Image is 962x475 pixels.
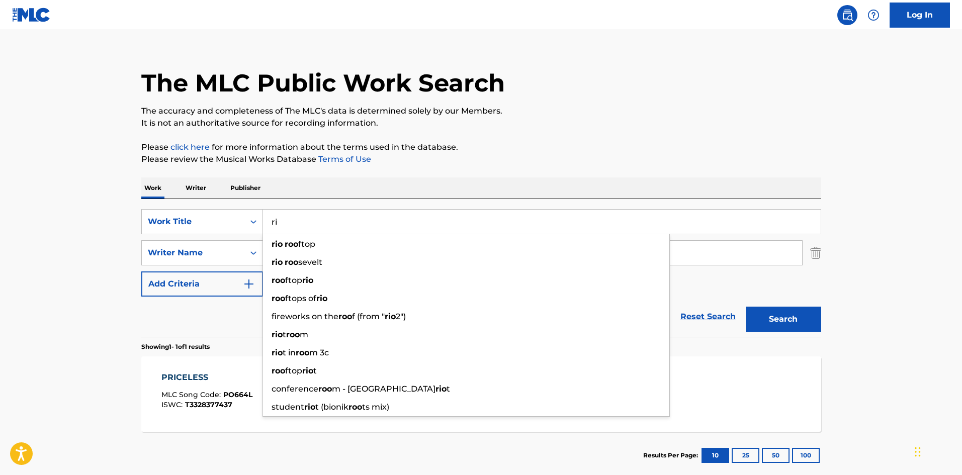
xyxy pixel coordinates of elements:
[272,275,285,285] strong: roo
[313,366,317,375] span: t
[141,68,505,98] h1: The MLC Public Work Search
[272,384,318,394] span: conference
[309,348,329,357] span: m 3c
[148,247,238,259] div: Writer Name
[296,348,309,357] strong: roo
[746,307,821,332] button: Search
[675,306,741,328] a: Reset Search
[298,239,315,249] span: ftop
[285,275,302,285] span: ftop
[161,390,223,399] span: MLC Song Code :
[283,348,296,357] span: t in
[283,330,286,339] span: t
[867,9,880,21] img: help
[141,117,821,129] p: It is not an authoritative source for recording information.
[272,366,285,375] strong: roo
[141,271,263,297] button: Add Criteria
[286,330,300,339] strong: roo
[837,5,857,25] a: Public Search
[318,384,332,394] strong: roo
[762,448,790,463] button: 50
[912,427,962,475] div: Chat-Widget
[285,294,316,303] span: ftops of
[272,330,283,339] strong: rio
[272,294,285,303] strong: roo
[304,402,315,412] strong: rio
[272,239,283,249] strong: rio
[643,451,701,460] p: Results Per Page:
[915,437,921,467] div: Ziehen
[141,105,821,117] p: The accuracy and completeness of The MLC's data is determined solely by our Members.
[316,154,371,164] a: Terms of Use
[285,239,298,249] strong: roo
[272,257,283,267] strong: rio
[396,312,406,321] span: 2")
[170,142,210,152] a: click here
[302,275,313,285] strong: rio
[447,384,450,394] span: t
[702,448,729,463] button: 10
[792,448,820,463] button: 100
[732,448,759,463] button: 25
[863,5,884,25] div: Help
[12,8,51,22] img: MLC Logo
[227,177,264,199] p: Publisher
[141,356,821,432] a: PRICELESSMLC Song Code:PO664LISWC:T3328377437Writers (8)[PERSON_NAME], [PERSON_NAME], [PERSON_NAM...
[362,402,389,412] span: ts mix)
[148,216,238,228] div: Work Title
[841,9,853,21] img: search
[300,330,308,339] span: m
[272,402,304,412] span: student
[141,342,210,351] p: Showing 1 - 1 of 1 results
[302,366,313,375] strong: rio
[243,278,255,290] img: 9d2ae6d4665cec9f34b9.svg
[223,390,252,399] span: PO664L
[141,209,821,337] form: Search Form
[141,177,164,199] p: Work
[161,371,252,384] div: PRICELESS
[285,366,302,375] span: ftop
[810,240,821,265] img: Delete Criterion
[385,312,396,321] strong: rio
[185,400,232,409] span: T3328377437
[298,257,322,267] span: sevelt
[272,312,338,321] span: fireworks on the
[272,348,283,357] strong: rio
[183,177,209,199] p: Writer
[141,153,821,165] p: Please review the Musical Works Database
[352,312,385,321] span: f (from "
[332,384,435,394] span: m - [GEOGRAPHIC_DATA]
[890,3,950,28] a: Log In
[316,294,327,303] strong: rio
[285,257,298,267] strong: roo
[338,312,352,321] strong: roo
[348,402,362,412] strong: roo
[161,400,185,409] span: ISWC :
[141,141,821,153] p: Please for more information about the terms used in the database.
[435,384,447,394] strong: rio
[315,402,348,412] span: t (bionik
[912,427,962,475] iframe: Chat Widget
